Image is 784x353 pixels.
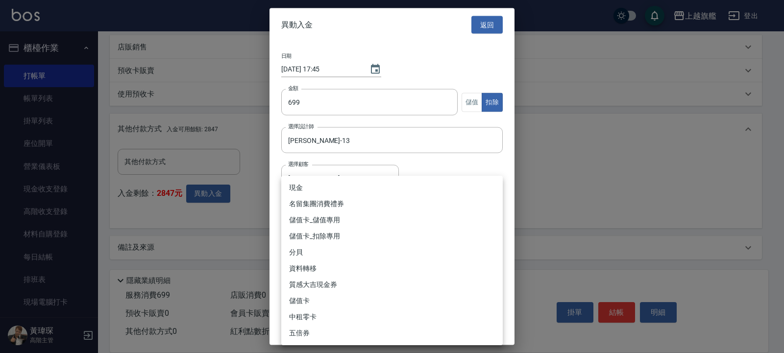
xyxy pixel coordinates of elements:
[281,228,503,244] li: 儲值卡_扣除專用
[281,180,503,196] li: 現金
[281,293,503,309] li: 儲值卡
[281,212,503,228] li: 儲值卡_儲值專用
[281,325,503,341] li: 五倍券
[281,309,503,325] li: 中租零卡
[281,277,503,293] li: 質感大吉現金券
[281,244,503,260] li: 分貝
[281,196,503,212] li: 名留集團消費禮券
[281,260,503,277] li: 資料轉移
